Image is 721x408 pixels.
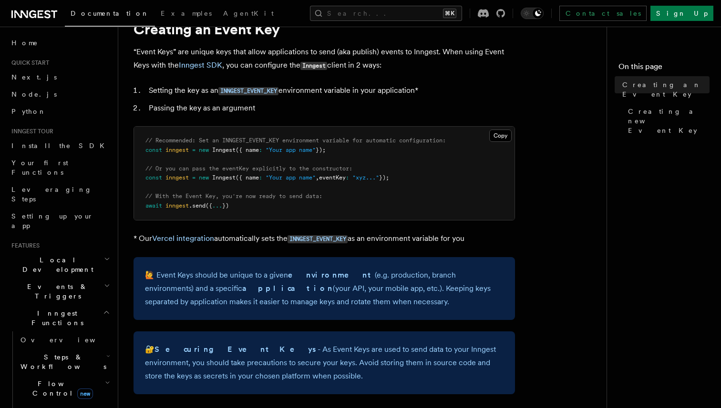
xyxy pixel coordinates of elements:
span: ({ [206,202,212,209]
span: Setting up your app [11,212,93,229]
button: Search...⌘K [310,6,462,21]
span: new [77,388,93,399]
strong: Securing Event Keys [154,345,318,354]
span: , [316,174,319,181]
span: "xyz..." [352,174,379,181]
li: Passing the key as an argument [146,101,515,115]
a: Examples [155,3,217,26]
a: Home [8,34,112,51]
span: Inngest tour [8,128,53,135]
a: Install the SDK [8,137,112,154]
span: inngest [165,147,189,153]
span: Examples [161,10,212,17]
span: Node.js [11,90,57,98]
span: Creating an Event Key [622,80,710,99]
p: 🙋 Event Keys should be unique to a given (e.g. production, branch environments) and a specific (y... [145,269,504,308]
span: inngest [165,174,189,181]
span: Steps & Workflows [17,352,106,371]
code: Inngest [300,62,327,70]
span: "Your app name" [266,174,316,181]
a: Leveraging Steps [8,181,112,208]
a: INNGEST_EVENT_KEY [288,234,348,243]
span: Install the SDK [11,142,110,149]
span: Home [11,38,38,48]
a: Creating a new Event Key [624,103,710,139]
span: const [145,147,162,153]
a: Creating an Event Key [618,76,710,103]
span: .send [189,202,206,209]
code: INNGEST_EVENT_KEY [218,87,278,95]
li: Setting the key as an environment variable in your application* [146,84,515,98]
span: Features [8,242,40,249]
strong: environment [288,270,375,279]
a: AgentKit [217,3,279,26]
button: Inngest Functions [8,305,112,331]
a: Setting up your app [8,208,112,234]
button: Flow Controlnew [17,375,112,402]
span: ... [212,202,222,209]
span: Overview [21,336,119,344]
button: Copy [489,129,512,142]
span: = [192,174,196,181]
span: }); [316,147,326,153]
span: Inngest [212,147,236,153]
span: : [259,174,262,181]
span: Quick start [8,59,49,67]
h1: Creating an Event Key [134,20,515,38]
span: // Or you can pass the eventKey explicitly to the constructor: [145,165,352,172]
span: Leveraging Steps [11,186,92,203]
p: 🔐 - As Event Keys are used to send data to your Inngest environment, you should take precautions ... [145,343,504,383]
span: Documentation [71,10,149,17]
span: Creating a new Event Key [628,107,710,135]
span: Flow Control [17,379,105,398]
span: Inngest [212,174,236,181]
h4: On this page [618,61,710,76]
span: Next.js [11,73,57,81]
span: : [346,174,349,181]
span: ({ name [236,147,259,153]
span: "Your app name" [266,147,316,153]
a: Documentation [65,3,155,27]
span: await [145,202,162,209]
span: new [199,174,209,181]
span: new [199,147,209,153]
span: Events & Triggers [8,282,104,301]
a: Inngest SDK [179,60,222,70]
span: ({ name [236,174,259,181]
a: Next.js [8,69,112,86]
kbd: ⌘K [443,9,456,18]
a: Node.js [8,86,112,103]
span: eventKey [319,174,346,181]
span: = [192,147,196,153]
button: Toggle dark mode [521,8,544,19]
span: Your first Functions [11,159,68,176]
a: Your first Functions [8,154,112,181]
p: “Event Keys” are unique keys that allow applications to send (aka publish) events to Inngest. Whe... [134,45,515,72]
p: * Our automatically sets the as an environment variable for you [134,232,515,246]
a: Sign Up [650,6,713,21]
a: Overview [17,331,112,348]
button: Events & Triggers [8,278,112,305]
span: // Recommended: Set an INNGEST_EVENT_KEY environment variable for automatic configuration: [145,137,446,144]
span: Inngest Functions [8,308,103,328]
span: Python [11,108,46,115]
a: Vercel integration [152,234,214,243]
button: Steps & Workflows [17,348,112,375]
span: : [259,147,262,153]
span: }); [379,174,389,181]
span: inngest [165,202,189,209]
a: Python [8,103,112,120]
a: INNGEST_EVENT_KEY [218,86,278,95]
span: Local Development [8,255,104,274]
span: AgentKit [223,10,274,17]
button: Local Development [8,251,112,278]
code: INNGEST_EVENT_KEY [288,235,348,243]
span: const [145,174,162,181]
span: // With the Event Key, you're now ready to send data: [145,193,322,199]
span: }) [222,202,229,209]
a: Contact sales [559,6,647,21]
strong: application [242,284,333,293]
